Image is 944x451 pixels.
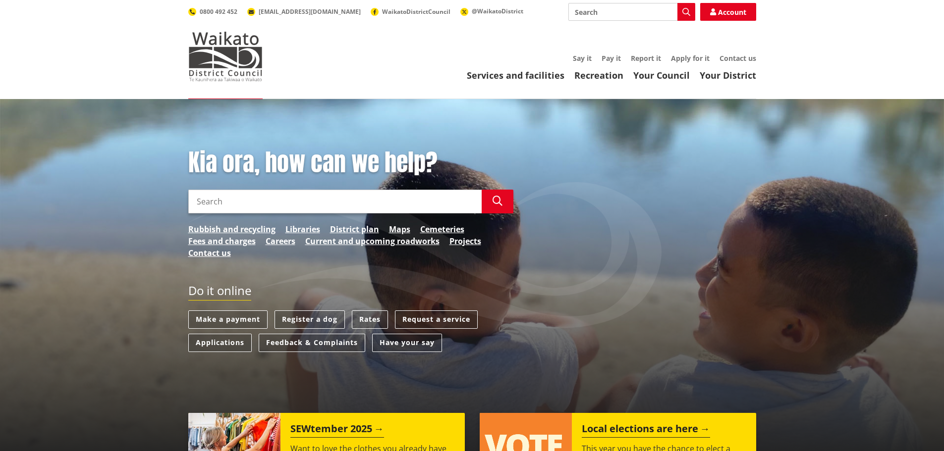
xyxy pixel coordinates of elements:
a: Contact us [188,247,231,259]
span: WaikatoDistrictCouncil [382,7,450,16]
a: Projects [449,235,481,247]
span: @WaikatoDistrict [472,7,523,15]
input: Search input [568,3,695,21]
span: [EMAIL_ADDRESS][DOMAIN_NAME] [259,7,361,16]
a: Careers [266,235,295,247]
a: Apply for it [671,53,710,63]
a: Your Council [633,69,690,81]
a: Maps [389,223,410,235]
a: WaikatoDistrictCouncil [371,7,450,16]
a: Contact us [720,53,756,63]
a: Say it [573,53,592,63]
a: Services and facilities [467,69,564,81]
a: 0800 492 452 [188,7,237,16]
a: Request a service [395,310,478,329]
a: @WaikatoDistrict [460,7,523,15]
a: Current and upcoming roadworks [305,235,440,247]
a: Feedback & Complaints [259,334,365,352]
a: Rates [352,310,388,329]
a: Pay it [602,53,621,63]
a: Register a dog [275,310,345,329]
h2: SEWtember 2025 [290,423,384,438]
a: Fees and charges [188,235,256,247]
a: Your District [700,69,756,81]
a: Applications [188,334,252,352]
span: 0800 492 452 [200,7,237,16]
a: Libraries [285,223,320,235]
a: Report it [631,53,661,63]
h1: Kia ora, how can we help? [188,149,513,177]
input: Search input [188,190,482,213]
a: Make a payment [188,310,268,329]
a: Have your say [372,334,442,352]
a: Rubbish and recycling [188,223,276,235]
img: Waikato District Council - Te Kaunihera aa Takiwaa o Waikato [188,32,263,81]
a: Cemeteries [420,223,464,235]
a: Account [700,3,756,21]
a: Recreation [574,69,623,81]
a: [EMAIL_ADDRESS][DOMAIN_NAME] [247,7,361,16]
a: District plan [330,223,379,235]
h2: Local elections are here [582,423,710,438]
h2: Do it online [188,284,251,301]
